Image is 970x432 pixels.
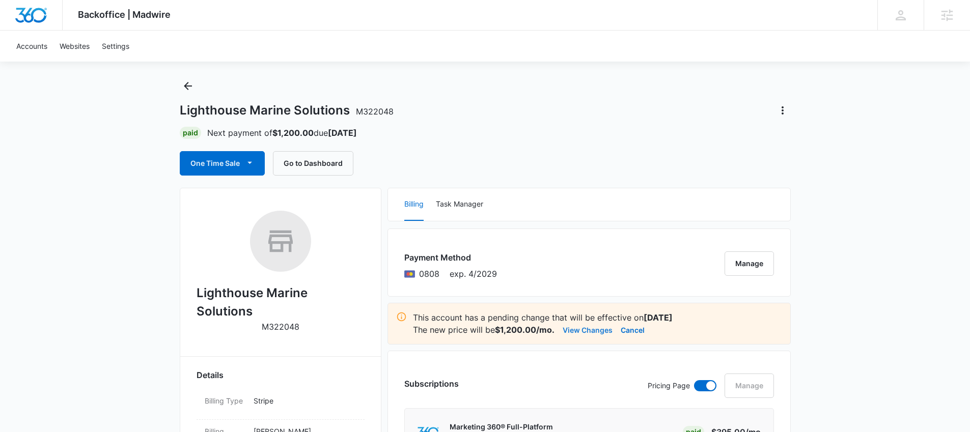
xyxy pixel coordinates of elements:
[356,106,394,117] span: M322048
[180,103,394,118] h1: Lighthouse Marine Solutions
[197,389,365,420] div: Billing TypeStripe
[621,324,645,336] button: Cancel
[563,324,613,336] button: View Changes
[436,188,483,221] button: Task Manager
[450,268,497,280] span: exp. 4/2029
[272,128,314,138] strong: $1,200.00
[495,325,555,335] strong: $1,200.00/mo.
[273,151,353,176] button: Go to Dashboard
[10,31,53,62] a: Accounts
[180,78,196,94] button: Back
[413,311,782,324] p: This account has a pending change that will be effective on
[450,422,603,432] p: Marketing 360® Full-Platform
[725,251,774,276] button: Manage
[404,188,424,221] button: Billing
[644,312,673,323] strong: [DATE]
[78,9,171,20] span: Backoffice | Madwire
[262,321,299,333] p: M322048
[197,284,365,321] h2: Lighthouse Marine Solutions
[207,127,357,139] p: Next payment of due
[419,268,439,280] span: Mastercard ending with
[53,31,96,62] a: Websites
[413,324,555,336] p: The new price will be
[96,31,135,62] a: Settings
[648,380,690,391] p: Pricing Page
[197,369,224,381] span: Details
[180,127,201,139] div: Paid
[205,395,245,406] dt: Billing Type
[404,251,497,264] h3: Payment Method
[180,151,265,176] button: One Time Sale
[254,395,356,406] p: Stripe
[404,378,459,390] h3: Subscriptions
[328,128,357,138] strong: [DATE]
[774,102,791,119] button: Actions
